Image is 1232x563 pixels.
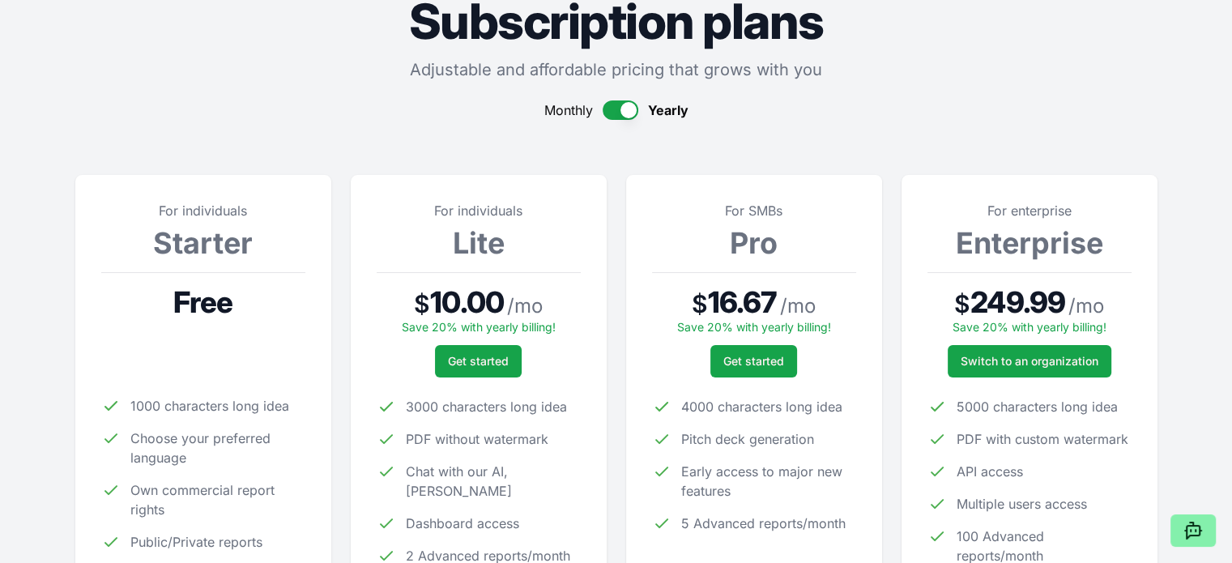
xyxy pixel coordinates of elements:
p: For individuals [101,201,305,220]
span: Public/Private reports [130,532,262,552]
button: Get started [435,345,522,377]
p: Adjustable and affordable pricing that grows with you [75,58,1157,81]
span: 249.99 [970,286,1065,318]
h3: Lite [377,227,581,259]
span: Save 20% with yearly billing! [953,320,1106,334]
h3: Enterprise [927,227,1132,259]
span: / mo [507,293,543,319]
span: Multiple users access [957,494,1087,514]
span: $ [954,289,970,318]
span: API access [957,462,1023,481]
span: 16.67 [708,286,778,318]
span: Early access to major new features [681,462,856,501]
button: Get started [710,345,797,377]
h3: Pro [652,227,856,259]
span: Own commercial report rights [130,480,305,519]
span: $ [414,289,430,318]
span: $ [692,289,708,318]
span: Save 20% with yearly billing! [677,320,831,334]
span: Dashboard access [406,514,519,533]
h3: Starter [101,227,305,259]
span: Get started [448,353,509,369]
span: Pitch deck generation [681,429,814,449]
span: Monthly [544,100,593,120]
span: Yearly [648,100,688,120]
span: 3000 characters long idea [406,397,567,416]
span: PDF with custom watermark [957,429,1128,449]
p: For enterprise [927,201,1132,220]
span: Choose your preferred language [130,429,305,467]
span: Free [173,286,232,318]
p: For individuals [377,201,581,220]
span: 1000 characters long idea [130,396,289,416]
a: Switch to an organization [948,345,1111,377]
span: Get started [723,353,784,369]
span: 5000 characters long idea [957,397,1118,416]
span: Chat with our AI, [PERSON_NAME] [406,462,581,501]
span: / mo [780,293,816,319]
span: 4000 characters long idea [681,397,842,416]
span: 10.00 [430,286,504,318]
span: / mo [1068,293,1104,319]
span: Save 20% with yearly billing! [402,320,556,334]
span: 5 Advanced reports/month [681,514,846,533]
span: PDF without watermark [406,429,548,449]
p: For SMBs [652,201,856,220]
